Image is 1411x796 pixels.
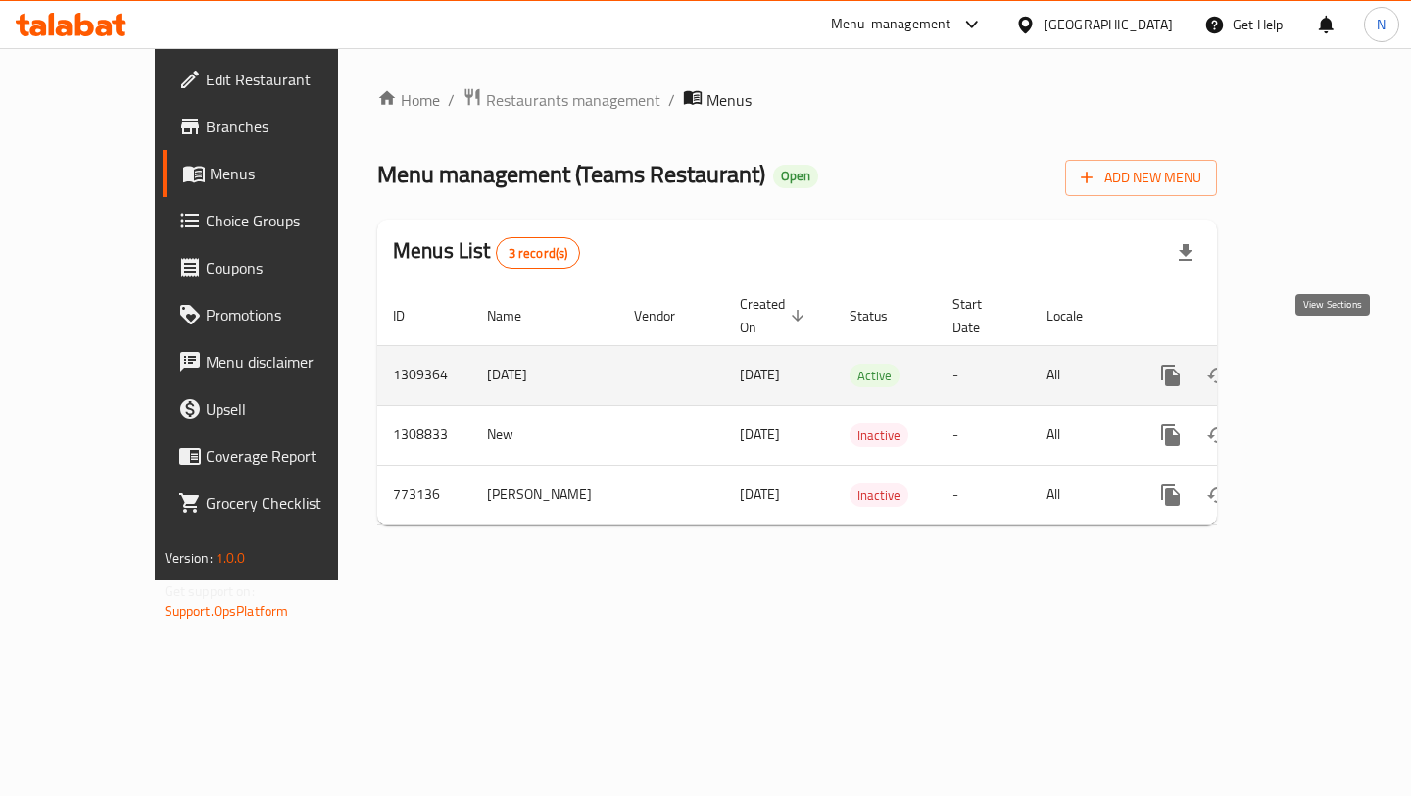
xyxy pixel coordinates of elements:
[377,88,440,112] a: Home
[850,484,908,507] span: Inactive
[1147,472,1194,519] button: more
[1031,405,1132,465] td: All
[471,405,618,465] td: New
[206,68,374,91] span: Edit Restaurant
[1194,412,1241,459] button: Change Status
[850,304,913,327] span: Status
[206,397,374,421] span: Upsell
[462,87,660,113] a: Restaurants management
[216,545,246,571] span: 1.0.0
[850,424,908,447] span: Inactive
[486,88,660,112] span: Restaurants management
[165,598,289,623] a: Support.OpsPlatform
[206,444,374,468] span: Coverage Report
[668,88,675,112] li: /
[206,350,374,373] span: Menu disclaimer
[496,237,581,269] div: Total records count
[206,491,374,515] span: Grocery Checklist
[206,115,374,138] span: Branches
[850,483,908,507] div: Inactive
[937,405,1031,465] td: -
[377,465,471,524] td: 773136
[850,365,900,387] span: Active
[1044,14,1173,35] div: [GEOGRAPHIC_DATA]
[163,479,390,526] a: Grocery Checklist
[471,465,618,524] td: [PERSON_NAME]
[773,168,818,184] span: Open
[163,197,390,244] a: Choice Groups
[952,292,1007,339] span: Start Date
[634,304,701,327] span: Vendor
[740,362,780,387] span: [DATE]
[377,152,765,196] span: Menu management ( Teams Restaurant )
[706,88,752,112] span: Menus
[163,103,390,150] a: Branches
[740,292,810,339] span: Created On
[448,88,455,112] li: /
[1031,345,1132,405] td: All
[1377,14,1386,35] span: N
[163,338,390,385] a: Menu disclaimer
[471,345,618,405] td: [DATE]
[165,578,255,604] span: Get support on:
[393,304,430,327] span: ID
[1065,160,1217,196] button: Add New Menu
[1031,465,1132,524] td: All
[393,236,580,269] h2: Menus List
[206,209,374,232] span: Choice Groups
[377,345,471,405] td: 1309364
[163,150,390,197] a: Menus
[377,405,471,465] td: 1308833
[1194,472,1241,519] button: Change Status
[1046,304,1108,327] span: Locale
[937,465,1031,524] td: -
[1132,286,1351,346] th: Actions
[206,303,374,326] span: Promotions
[1194,352,1241,399] button: Change Status
[850,364,900,387] div: Active
[487,304,547,327] span: Name
[206,256,374,279] span: Coupons
[163,432,390,479] a: Coverage Report
[377,87,1217,113] nav: breadcrumb
[850,423,908,447] div: Inactive
[497,244,580,263] span: 3 record(s)
[1081,166,1201,190] span: Add New Menu
[740,422,780,447] span: [DATE]
[1147,412,1194,459] button: more
[163,291,390,338] a: Promotions
[210,162,374,185] span: Menus
[937,345,1031,405] td: -
[163,244,390,291] a: Coupons
[1162,229,1209,276] div: Export file
[740,481,780,507] span: [DATE]
[163,56,390,103] a: Edit Restaurant
[165,545,213,571] span: Version:
[831,13,951,36] div: Menu-management
[377,286,1351,525] table: enhanced table
[163,385,390,432] a: Upsell
[773,165,818,188] div: Open
[1147,352,1194,399] button: more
